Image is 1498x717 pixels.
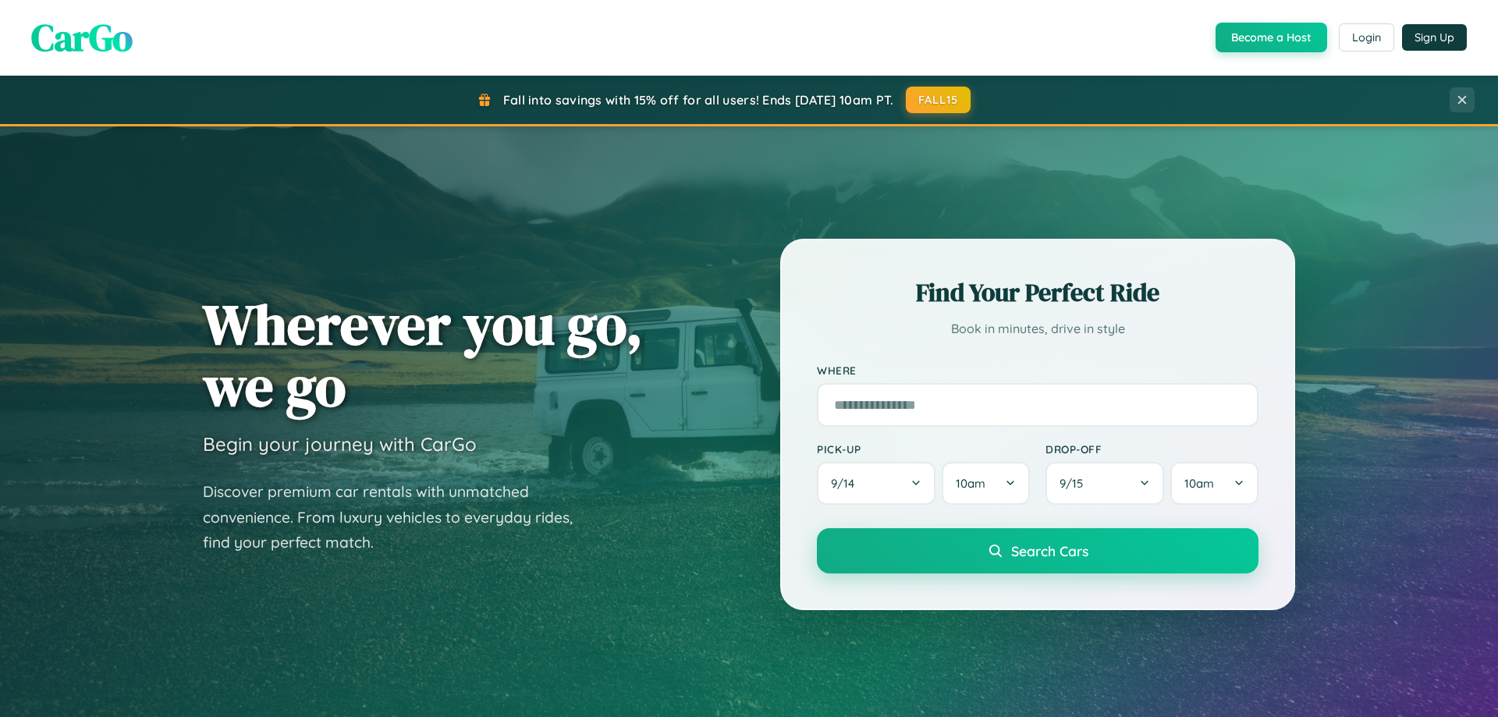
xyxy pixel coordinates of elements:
[956,476,985,491] span: 10am
[817,462,935,505] button: 9/14
[503,92,894,108] span: Fall into savings with 15% off for all users! Ends [DATE] 10am PT.
[31,12,133,63] span: CarGo
[942,462,1030,505] button: 10am
[1045,462,1164,505] button: 9/15
[817,364,1258,377] label: Where
[203,432,477,456] h3: Begin your journey with CarGo
[1216,23,1327,52] button: Become a Host
[817,528,1258,573] button: Search Cars
[906,87,971,113] button: FALL15
[1060,476,1091,491] span: 9 / 15
[817,442,1030,456] label: Pick-up
[1170,462,1258,505] button: 10am
[1011,542,1088,559] span: Search Cars
[831,476,862,491] span: 9 / 14
[203,293,643,417] h1: Wherever you go, we go
[817,275,1258,310] h2: Find Your Perfect Ride
[1184,476,1214,491] span: 10am
[1402,24,1467,51] button: Sign Up
[1045,442,1258,456] label: Drop-off
[817,318,1258,340] p: Book in minutes, drive in style
[203,479,593,555] p: Discover premium car rentals with unmatched convenience. From luxury vehicles to everyday rides, ...
[1339,23,1394,51] button: Login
